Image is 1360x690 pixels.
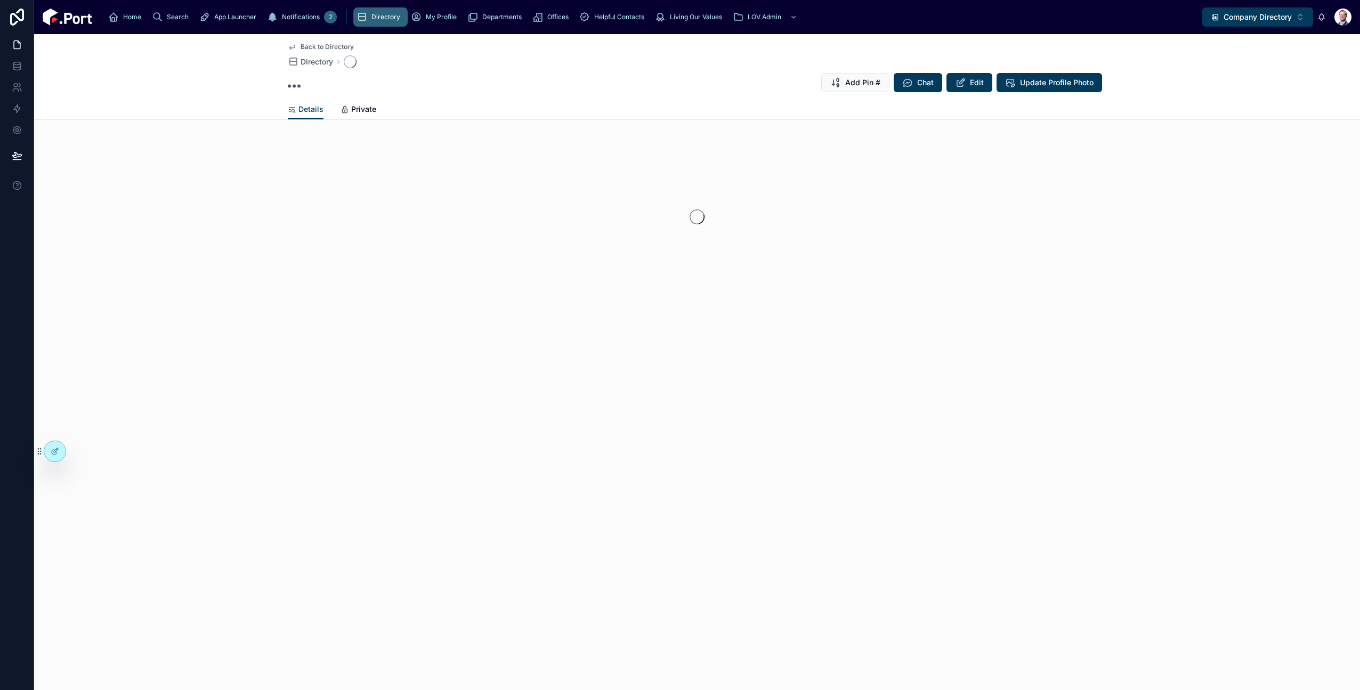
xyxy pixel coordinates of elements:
span: Notifications [282,13,320,21]
a: Search [149,7,196,27]
span: Company Directory [1224,12,1292,22]
span: Offices [547,13,569,21]
a: LOV Admin [730,7,803,27]
a: My Profile [408,7,464,27]
span: Helpful Contacts [594,13,644,21]
span: Add Pin # [845,77,880,88]
button: Update Profile Photo [997,73,1102,92]
img: App logo [43,9,92,26]
button: Edit [946,73,992,92]
a: Directory [353,7,408,27]
button: Chat [894,73,942,92]
span: Directory [371,13,400,21]
span: Edit [970,77,984,88]
button: Select Button [1202,7,1313,27]
a: Home [105,7,149,27]
a: Notifications2 [264,7,340,27]
a: Departments [464,7,529,27]
a: Offices [529,7,576,27]
a: Living Our Values [652,7,730,27]
span: LOV Admin [748,13,781,21]
span: Departments [482,13,522,21]
span: Details [298,104,323,115]
span: Chat [917,77,934,88]
span: Update Profile Photo [1020,77,1094,88]
span: App Launcher [214,13,256,21]
div: scrollable content [101,5,1202,29]
span: Directory [301,56,333,67]
a: Back to Directory [288,43,354,51]
a: App Launcher [196,7,264,27]
span: My Profile [426,13,457,21]
span: Home [123,13,141,21]
span: Living Our Values [670,13,722,21]
button: Add Pin # [821,73,889,92]
div: 2 [324,11,337,23]
a: Directory [288,56,333,67]
a: Helpful Contacts [576,7,652,27]
a: Private [341,100,376,121]
span: Search [167,13,189,21]
span: Back to Directory [301,43,354,51]
span: Private [351,104,376,115]
a: Details [288,100,323,120]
